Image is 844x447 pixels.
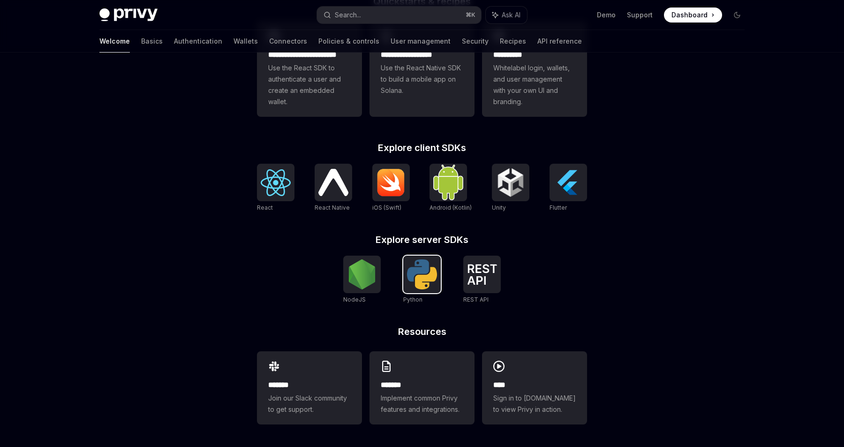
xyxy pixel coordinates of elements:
img: iOS (Swift) [376,168,406,197]
span: NodeJS [343,296,366,303]
img: REST API [467,264,497,285]
img: Python [407,259,437,289]
span: ⌘ K [466,11,475,19]
button: Toggle dark mode [730,8,745,23]
img: Android (Kotlin) [433,165,463,200]
a: iOS (Swift)iOS (Swift) [372,164,410,212]
span: Use the React Native SDK to build a mobile app on Solana. [381,62,463,96]
a: Authentication [174,30,222,53]
a: React NativeReact Native [315,164,352,212]
a: Recipes [500,30,526,53]
a: Policies & controls [318,30,379,53]
span: Android (Kotlin) [430,204,472,211]
img: React Native [318,169,348,196]
span: React Native [315,204,350,211]
a: Welcome [99,30,130,53]
a: Connectors [269,30,307,53]
a: Dashboard [664,8,722,23]
a: **** **** **** ***Use the React Native SDK to build a mobile app on Solana. [369,21,475,117]
span: iOS (Swift) [372,204,401,211]
img: dark logo [99,8,158,22]
a: Basics [141,30,163,53]
h2: Explore client SDKs [257,143,587,152]
a: ReactReact [257,164,294,212]
a: Wallets [234,30,258,53]
h2: Resources [257,327,587,336]
a: FlutterFlutter [550,164,587,212]
span: REST API [463,296,489,303]
span: Flutter [550,204,567,211]
span: Join our Slack community to get support. [268,393,351,415]
h2: Explore server SDKs [257,235,587,244]
a: User management [391,30,451,53]
a: REST APIREST API [463,256,501,304]
span: React [257,204,273,211]
a: **** **Join our Slack community to get support. [257,351,362,424]
a: NodeJSNodeJS [343,256,381,304]
a: Android (Kotlin)Android (Kotlin) [430,164,472,212]
img: NodeJS [347,259,377,289]
span: Unity [492,204,506,211]
span: Implement common Privy features and integrations. [381,393,463,415]
a: Support [627,10,653,20]
a: PythonPython [403,256,441,304]
img: Unity [496,167,526,197]
span: Ask AI [502,10,520,20]
a: **** *****Whitelabel login, wallets, and user management with your own UI and branding. [482,21,587,117]
img: React [261,169,291,196]
a: Security [462,30,489,53]
button: Ask AI [486,7,527,23]
span: Use the React SDK to authenticate a user and create an embedded wallet. [268,62,351,107]
a: UnityUnity [492,164,529,212]
img: Flutter [553,167,583,197]
button: Search...⌘K [317,7,481,23]
a: ****Sign in to [DOMAIN_NAME] to view Privy in action. [482,351,587,424]
span: Dashboard [671,10,708,20]
span: Sign in to [DOMAIN_NAME] to view Privy in action. [493,393,576,415]
a: Demo [597,10,616,20]
span: Python [403,296,422,303]
span: Whitelabel login, wallets, and user management with your own UI and branding. [493,62,576,107]
div: Search... [335,9,361,21]
a: API reference [537,30,582,53]
a: **** **Implement common Privy features and integrations. [369,351,475,424]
